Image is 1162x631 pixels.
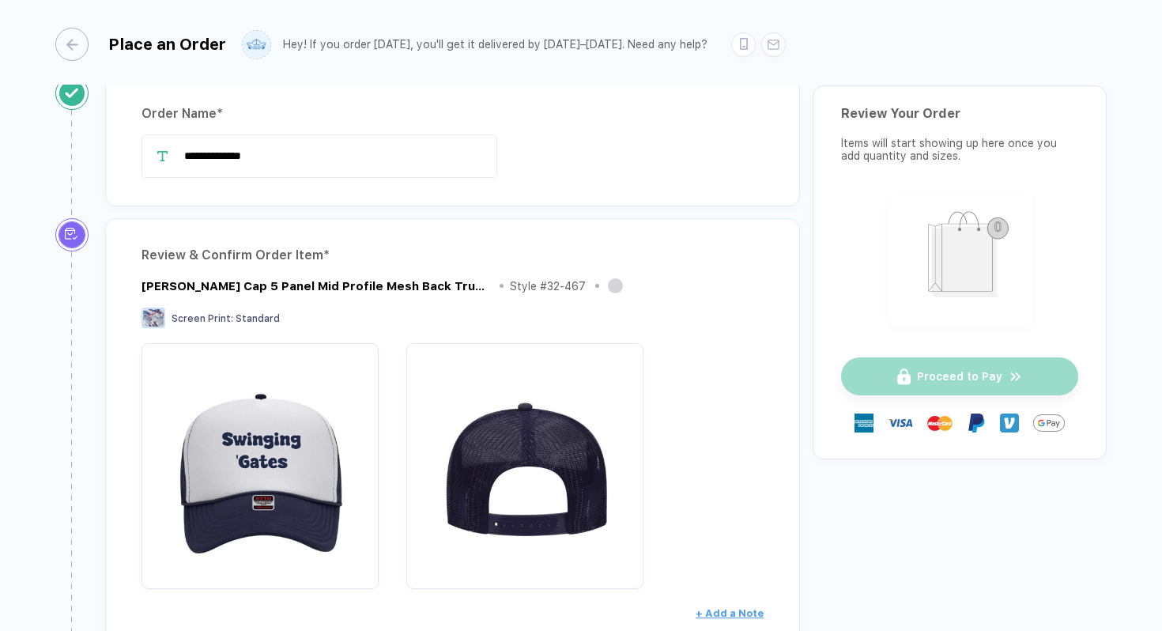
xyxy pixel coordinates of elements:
[141,243,764,268] div: Review & Confirm Order Item
[510,280,586,293] div: Style # 32-467
[141,101,764,127] div: Order Name
[243,31,270,59] img: user profile
[141,279,490,293] div: Otto Cap 5 Panel Mid Profile Mesh Back Trucker Hat
[236,313,280,324] span: Standard
[414,351,636,572] img: c260ca4a-695c-4103-b7b4-5ecc25ae2b36_nt_back_1759111831343.jpg
[841,106,1078,121] div: Review Your Order
[1033,407,1065,439] img: GPay
[149,351,371,572] img: c260ca4a-695c-4103-b7b4-5ecc25ae2b36_nt_front_1759111831341.jpg
[841,137,1078,162] div: Items will start showing up here once you add quantity and sizes.
[696,601,764,626] button: + Add a Note
[283,38,707,51] div: Hey! If you order [DATE], you'll get it delivered by [DATE]–[DATE]. Need any help?
[108,35,226,54] div: Place an Order
[1000,414,1019,433] img: Venmo
[855,414,873,433] img: express
[141,308,165,328] img: Screen Print
[927,410,953,436] img: master-card
[967,414,986,433] img: Paypal
[172,313,233,324] span: Screen Print :
[696,607,764,619] span: + Add a Note
[888,410,913,436] img: visa
[895,201,1025,315] img: shopping_bag.png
